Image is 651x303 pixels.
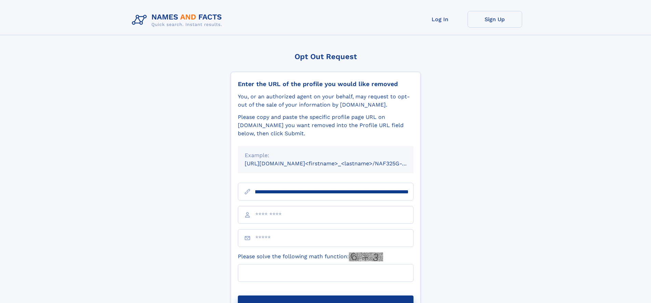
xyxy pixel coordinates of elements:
[238,113,413,138] div: Please copy and paste the specific profile page URL on [DOMAIN_NAME] you want removed into the Pr...
[245,160,426,167] small: [URL][DOMAIN_NAME]<firstname>_<lastname>/NAF325G-xxxxxxxx
[413,11,467,28] a: Log In
[238,93,413,109] div: You, or an authorized agent on your behalf, may request to opt-out of the sale of your informatio...
[245,151,407,160] div: Example:
[129,11,228,29] img: Logo Names and Facts
[467,11,522,28] a: Sign Up
[231,52,421,61] div: Opt Out Request
[238,252,383,261] label: Please solve the following math function:
[238,80,413,88] div: Enter the URL of the profile you would like removed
